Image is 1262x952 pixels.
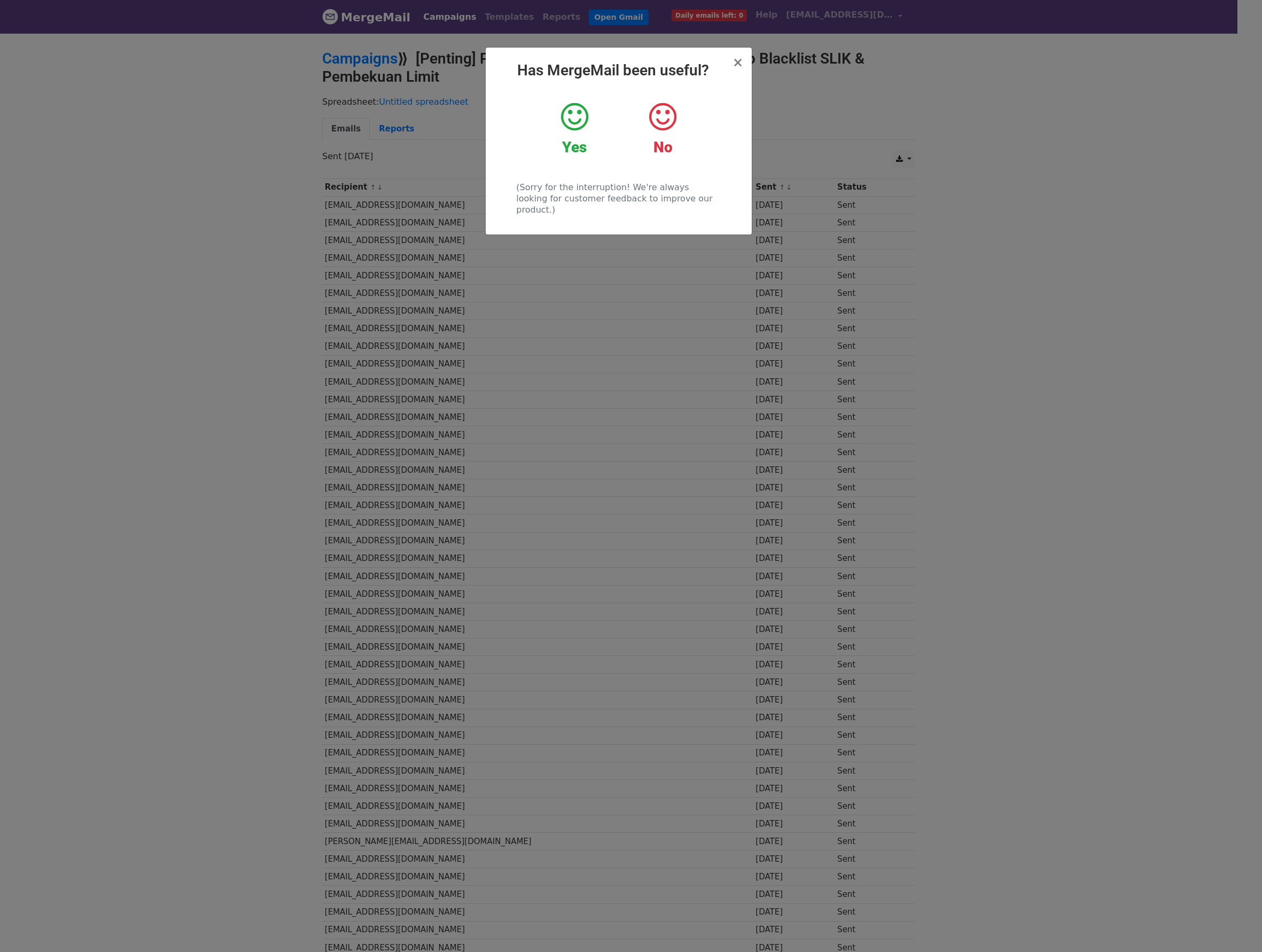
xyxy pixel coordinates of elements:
strong: No [653,138,673,156]
h2: Has MergeMail been useful? [494,61,743,80]
span: × [733,55,743,70]
button: Close [733,56,743,69]
a: Yes [539,101,611,157]
a: No [627,101,699,157]
strong: Yes [562,138,587,156]
p: (Sorry for the interruption! We're always looking for customer feedback to improve our product.) [516,182,721,215]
